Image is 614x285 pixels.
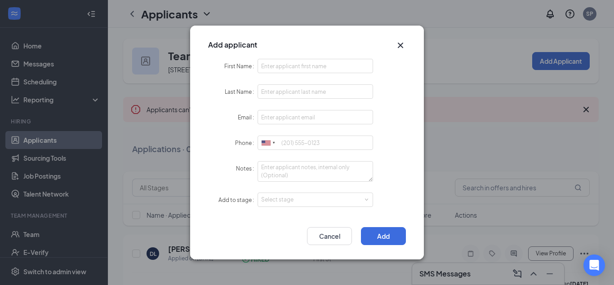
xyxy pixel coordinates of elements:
[258,59,373,73] input: First Name
[238,114,258,121] label: Email
[236,165,258,172] label: Notes
[258,161,373,182] textarea: Notes
[224,63,258,70] label: First Name
[258,136,373,150] input: (201) 555-0123
[258,110,373,124] input: Email
[258,136,279,150] div: United States: +1
[361,227,406,245] button: Add
[395,40,406,51] svg: Cross
[395,40,406,51] button: Close
[208,40,257,50] h3: Add applicant
[225,88,258,95] label: Last Name
[235,140,258,146] label: Phone
[218,197,258,203] label: Add to stage
[261,195,365,204] div: Select stage
[307,227,352,245] button: Cancel
[583,254,605,276] div: Open Intercom Messenger
[258,84,373,99] input: Last Name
